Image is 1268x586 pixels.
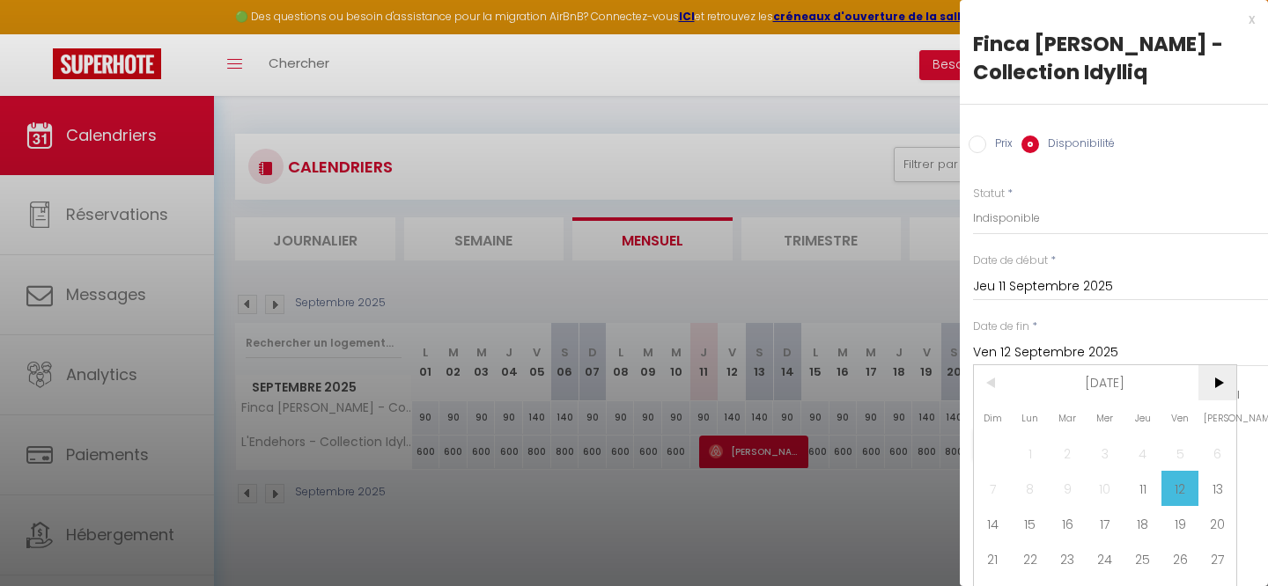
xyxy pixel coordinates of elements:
[960,9,1255,30] div: x
[14,7,67,60] button: Ouvrir le widget de chat LiveChat
[1087,471,1124,506] span: 10
[973,253,1048,269] label: Date de début
[1161,400,1199,436] span: Ven
[1012,471,1050,506] span: 8
[1049,400,1087,436] span: Mar
[1012,365,1199,400] span: [DATE]
[974,471,1012,506] span: 7
[986,136,1013,155] label: Prix
[1198,436,1236,471] span: 6
[1124,400,1161,436] span: Jeu
[1161,506,1199,541] span: 19
[1087,541,1124,576] span: 24
[1198,541,1236,576] span: 27
[1124,471,1161,506] span: 11
[1012,400,1050,436] span: Lun
[1087,506,1124,541] span: 17
[1124,506,1161,541] span: 18
[1161,541,1199,576] span: 26
[1198,400,1236,436] span: [PERSON_NAME]
[973,30,1255,86] div: Finca [PERSON_NAME] - Collection Idylliq
[974,365,1012,400] span: <
[1087,436,1124,471] span: 3
[1161,471,1199,506] span: 12
[1039,136,1115,155] label: Disponibilité
[1198,471,1236,506] span: 13
[1161,436,1199,471] span: 5
[1087,400,1124,436] span: Mer
[973,319,1029,335] label: Date de fin
[973,186,1005,202] label: Statut
[1049,541,1087,576] span: 23
[974,541,1012,576] span: 21
[1124,541,1161,576] span: 25
[1049,436,1087,471] span: 2
[1012,436,1050,471] span: 1
[1198,365,1236,400] span: >
[974,400,1012,436] span: Dim
[1193,507,1255,573] iframe: Chat
[1124,436,1161,471] span: 4
[1198,506,1236,541] span: 20
[974,506,1012,541] span: 14
[1049,471,1087,506] span: 9
[1012,506,1050,541] span: 15
[1049,506,1087,541] span: 16
[1012,541,1050,576] span: 22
